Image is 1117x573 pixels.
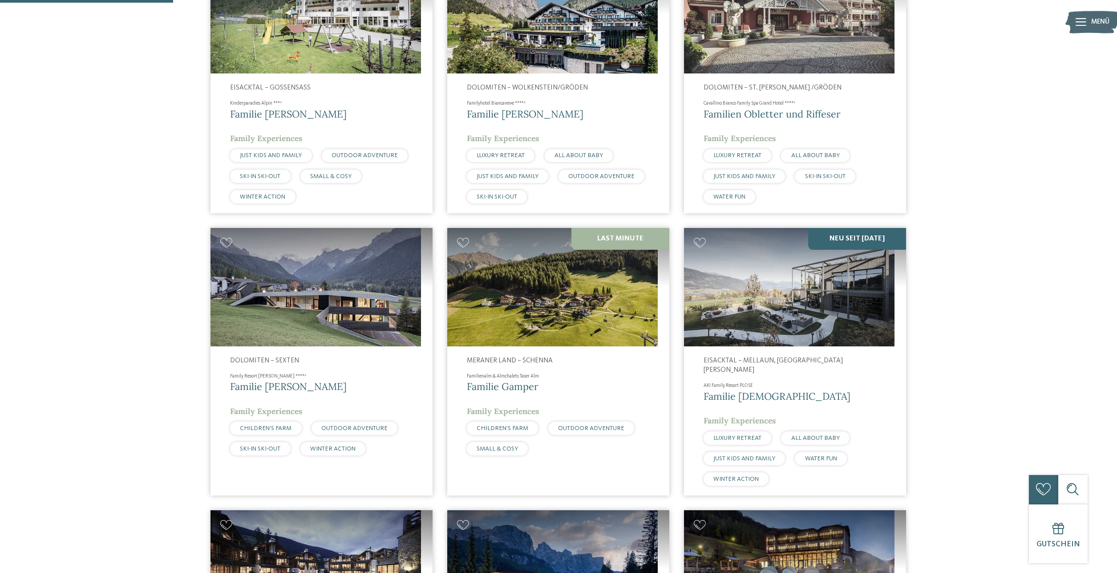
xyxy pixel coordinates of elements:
h4: Family Resort [PERSON_NAME] ****ˢ [230,373,413,380]
span: Eisacktal – Mellaun, [GEOGRAPHIC_DATA][PERSON_NAME] [704,357,843,374]
span: LUXURY RETREAT [713,152,761,158]
span: JUST KIDS AND FAMILY [477,173,538,179]
img: Familienhotels gesucht? Hier findet ihr die besten! [684,228,894,346]
span: CHILDREN’S FARM [240,425,291,431]
a: Familienhotels gesucht? Hier findet ihr die besten! Dolomiten – Sexten Family Resort [PERSON_NAME... [210,228,433,496]
span: Dolomiten – Sexten [230,357,299,364]
span: Familie [DEMOGRAPHIC_DATA] [704,390,850,402]
h4: Familyhotel Biancaneve ****ˢ [467,100,650,107]
span: WINTER ACTION [240,194,285,200]
span: WINTER ACTION [713,476,759,482]
span: OUTDOOR ADVENTURE [332,152,398,158]
a: Gutschein [1029,504,1088,563]
span: Familien Obletter und Riffeser [704,108,841,120]
h4: Familienalm & Almchalets Taser Alm [467,373,650,380]
span: OUTDOOR ADVENTURE [558,425,624,431]
span: OUTDOOR ADVENTURE [321,425,388,431]
span: Meraner Land – Schenna [467,357,553,364]
span: Eisacktal – Gossensass [230,84,311,91]
span: Familie Gamper [467,380,538,393]
span: SKI-IN SKI-OUT [477,194,517,200]
img: Familienhotels gesucht? Hier findet ihr die besten! [447,228,658,346]
span: Familie [PERSON_NAME] [230,108,347,120]
span: ALL ABOUT BABY [791,435,840,441]
h4: Cavallino Bianco Family Spa Grand Hotel ****ˢ [704,100,886,107]
span: ALL ABOUT BABY [791,152,840,158]
span: OUTDOOR ADVENTURE [568,173,635,179]
a: Familienhotels gesucht? Hier findet ihr die besten! Last Minute Meraner Land – Schenna Familienal... [447,228,669,496]
span: WINTER ACTION [310,446,356,452]
h4: Kinderparadies Alpin ***ˢ [230,100,413,107]
span: Family Experiences [230,406,303,416]
a: Familienhotels gesucht? Hier findet ihr die besten! NEU seit [DATE] Eisacktal – Mellaun, [GEOGRAP... [684,228,906,496]
span: Familie [PERSON_NAME] [467,108,583,120]
img: Family Resort Rainer ****ˢ [210,228,421,346]
h4: AKI Family Resort PLOSE [704,382,886,389]
span: SMALL & COSY [310,173,352,179]
span: WATER FUN [805,455,837,462]
span: CHILDREN’S FARM [477,425,528,431]
span: Family Experiences [467,133,539,143]
span: SKI-IN SKI-OUT [805,173,846,179]
span: Family Experiences [230,133,303,143]
span: LUXURY RETREAT [713,435,761,441]
span: JUST KIDS AND FAMILY [713,173,775,179]
span: JUST KIDS AND FAMILY [240,152,302,158]
span: Familie [PERSON_NAME] [230,380,347,393]
span: JUST KIDS AND FAMILY [713,455,775,462]
span: Family Experiences [704,415,776,426]
span: Family Experiences [704,133,776,143]
span: ALL ABOUT BABY [554,152,603,158]
span: SKI-IN SKI-OUT [240,446,280,452]
span: Gutschein [1036,540,1080,548]
span: Dolomiten – St. [PERSON_NAME] /Gröden [704,84,842,91]
span: Family Experiences [467,406,539,416]
span: SKI-IN SKI-OUT [240,173,280,179]
span: Dolomiten – Wolkenstein/Gröden [467,84,588,91]
span: SMALL & COSY [477,446,518,452]
span: LUXURY RETREAT [477,152,525,158]
span: WATER FUN [713,194,745,200]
